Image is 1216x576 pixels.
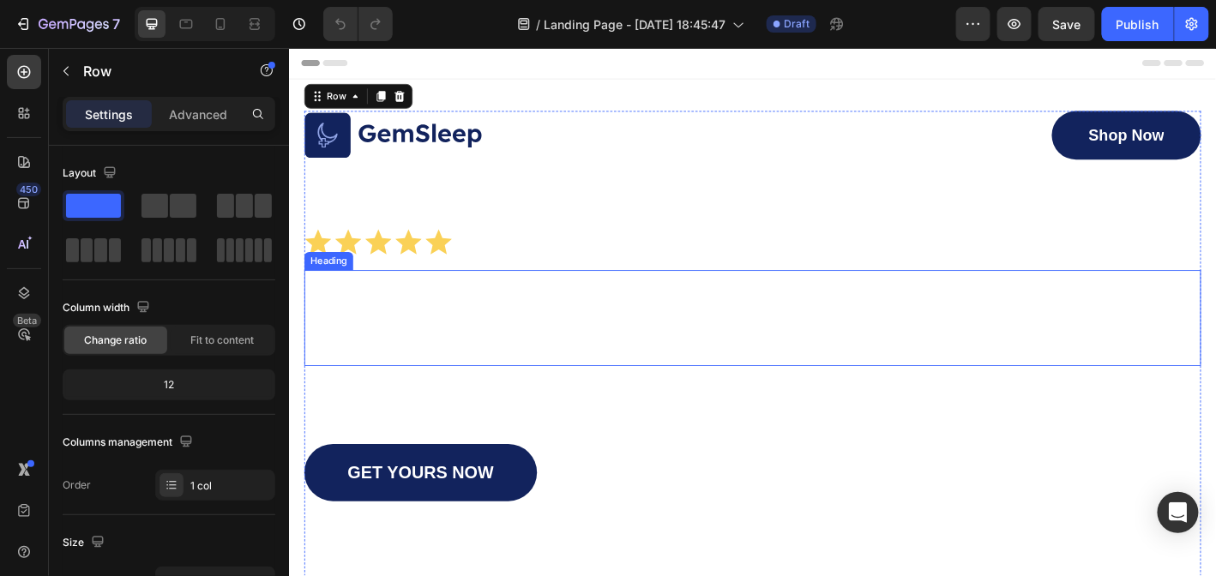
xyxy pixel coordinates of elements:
[1053,17,1081,32] span: Save
[169,105,227,123] p: Advanced
[63,431,196,454] div: Columns management
[192,205,382,226] p: 1500+ Happy Customers
[39,46,67,62] div: Row
[190,333,254,348] span: Fit to content
[65,459,227,483] p: GET YOURS NOW
[323,7,393,41] div: Undo/Redo
[63,162,120,185] div: Layout
[1102,7,1174,41] button: Publish
[288,48,1216,576] iframe: Design area
[17,440,275,503] a: GET YOURS NOW
[19,375,1010,396] p: Say goodbye to [MEDICAL_DATA] and restless nights
[784,16,810,32] span: Draft
[112,14,120,34] p: 7
[1117,15,1159,33] div: Publish
[63,297,154,320] div: Column width
[63,531,108,555] div: Size
[1038,7,1095,41] button: Save
[85,105,133,123] p: Settings
[7,7,128,41] button: 7
[19,488,1010,525] p: Sleepy
[85,333,147,348] span: Change ratio
[66,373,272,397] div: 12
[846,70,1012,124] a: Shop Now
[544,15,725,33] span: Landing Page - [DATE] 18:45:47
[16,183,41,196] div: 450
[13,314,41,327] div: Beta
[536,15,540,33] span: /
[888,87,972,108] p: Shop Now
[17,247,556,353] h1: Discover Comfort & Support with Our Orthopedic Pillows
[21,229,68,244] div: Heading
[83,61,229,81] p: Row
[1158,492,1199,533] div: Open Intercom Messenger
[190,478,271,494] div: 1 col
[63,477,91,493] div: Order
